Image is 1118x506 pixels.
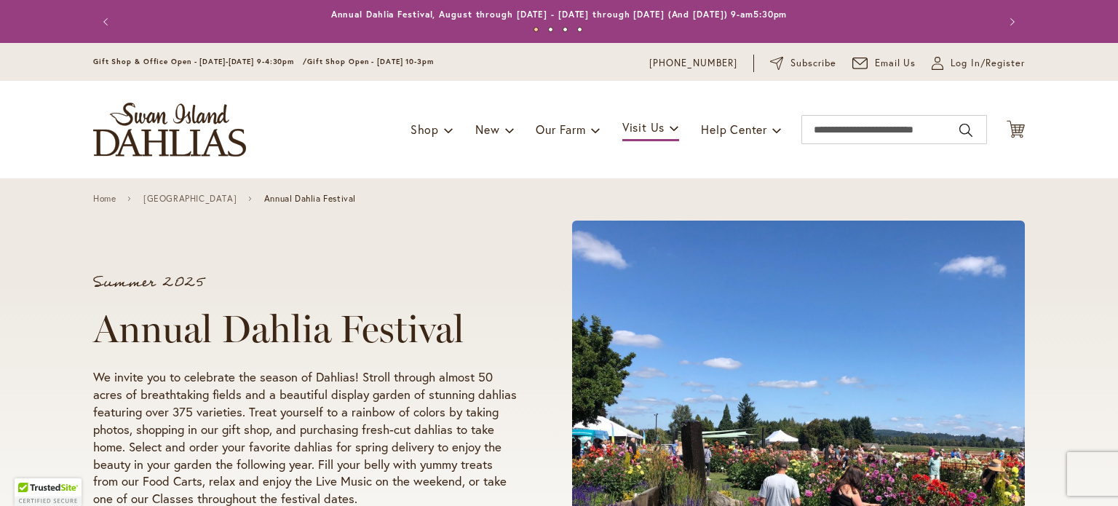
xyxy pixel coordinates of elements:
[307,57,434,66] span: Gift Shop Open - [DATE] 10-3pm
[875,56,916,71] span: Email Us
[932,56,1025,71] a: Log In/Register
[15,478,82,506] div: TrustedSite Certified
[622,119,665,135] span: Visit Us
[951,56,1025,71] span: Log In/Register
[852,56,916,71] a: Email Us
[331,9,788,20] a: Annual Dahlia Festival, August through [DATE] - [DATE] through [DATE] (And [DATE]) 9-am5:30pm
[93,103,246,157] a: store logo
[536,122,585,137] span: Our Farm
[264,194,356,204] span: Annual Dahlia Festival
[996,7,1025,36] button: Next
[649,56,737,71] a: [PHONE_NUMBER]
[701,122,767,137] span: Help Center
[770,56,836,71] a: Subscribe
[548,27,553,32] button: 2 of 4
[93,7,122,36] button: Previous
[475,122,499,137] span: New
[93,275,517,290] p: Summer 2025
[563,27,568,32] button: 3 of 4
[93,194,116,204] a: Home
[534,27,539,32] button: 1 of 4
[577,27,582,32] button: 4 of 4
[790,56,836,71] span: Subscribe
[93,307,517,351] h1: Annual Dahlia Festival
[143,194,237,204] a: [GEOGRAPHIC_DATA]
[93,57,307,66] span: Gift Shop & Office Open - [DATE]-[DATE] 9-4:30pm /
[411,122,439,137] span: Shop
